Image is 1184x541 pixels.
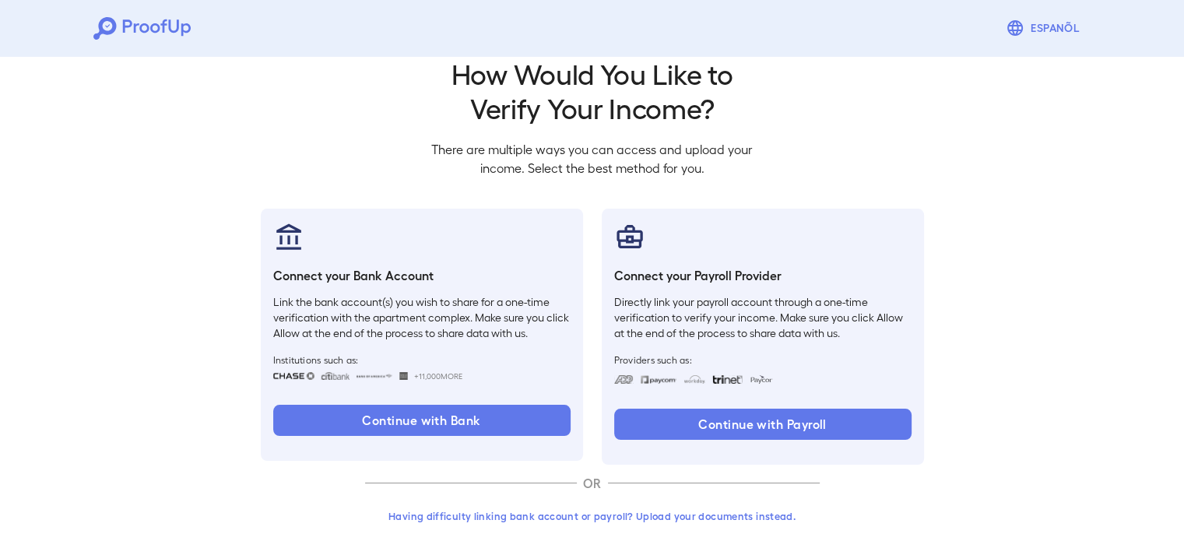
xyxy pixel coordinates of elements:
[749,375,773,384] img: paycon.svg
[614,221,645,252] img: payrollProvider.svg
[712,375,743,384] img: trinet.svg
[399,372,408,380] img: wellsfargo.svg
[614,294,912,341] p: Directly link your payroll account through a one-time verification to verify your income. Make su...
[414,370,462,382] span: +11,000 More
[614,266,912,285] h6: Connect your Payroll Provider
[420,56,765,125] h2: How Would You Like to Verify Your Income?
[273,221,304,252] img: bankAccount.svg
[577,474,608,493] p: OR
[683,375,706,384] img: workday.svg
[273,266,571,285] h6: Connect your Bank Account
[614,375,634,384] img: adp.svg
[273,372,314,380] img: chase.svg
[321,372,350,380] img: citibank.svg
[640,375,677,384] img: paycom.svg
[273,294,571,341] p: Link the bank account(s) you wish to share for a one-time verification with the apartment complex...
[273,353,571,366] span: Institutions such as:
[420,140,765,177] p: There are multiple ways you can access and upload your income. Select the best method for you.
[614,353,912,366] span: Providers such as:
[1000,12,1091,44] button: Espanõl
[614,409,912,440] button: Continue with Payroll
[365,502,820,530] button: Having difficulty linking bank account or payroll? Upload your documents instead.
[273,405,571,436] button: Continue with Bank
[356,372,393,380] img: bankOfAmerica.svg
